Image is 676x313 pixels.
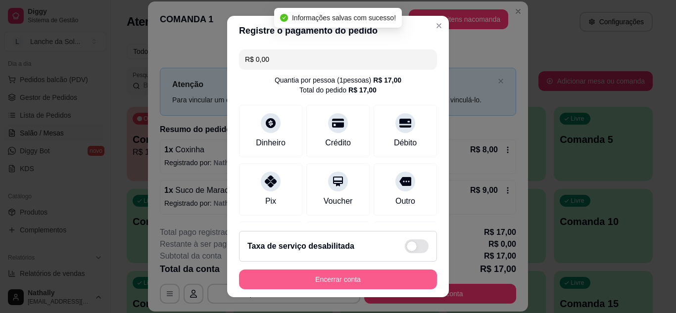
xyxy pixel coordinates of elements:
div: Crédito [325,137,351,149]
div: Dinheiro [256,137,286,149]
span: Informações salvas com sucesso! [292,14,396,22]
div: Débito [394,137,417,149]
div: R$ 17,00 [348,85,377,95]
button: Encerrar conta [239,269,437,289]
div: Total do pedido [299,85,377,95]
header: Registre o pagamento do pedido [227,16,449,45]
div: Quantia por pessoa ( 1 pessoas) [275,75,401,85]
div: Pix [265,195,276,207]
button: Close [431,18,447,34]
h2: Taxa de serviço desabilitada [247,240,354,252]
div: Outro [395,195,415,207]
div: R$ 17,00 [373,75,401,85]
input: Ex.: hambúrguer de cordeiro [245,49,431,69]
div: Voucher [324,195,353,207]
span: check-circle [280,14,288,22]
